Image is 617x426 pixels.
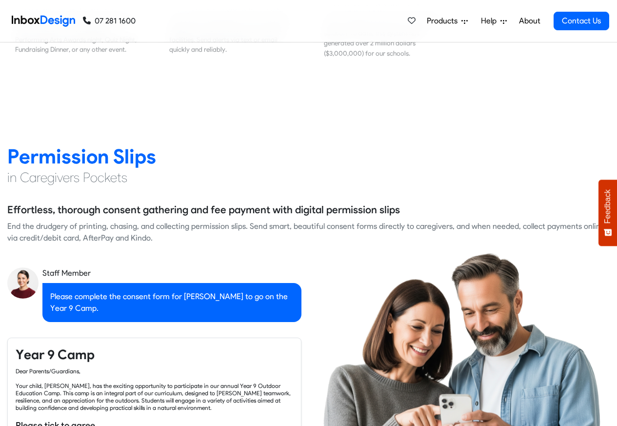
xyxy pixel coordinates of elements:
a: Products [423,11,472,31]
a: Help [477,11,511,31]
span: Feedback [603,189,612,223]
img: staff_avatar.png [7,267,39,299]
h2: Permission Slips [7,144,610,169]
span: Products [427,15,461,27]
a: About [516,11,543,31]
div: Dear Parents/Guardians, Your child, [PERSON_NAME], has the exciting opportunity to participate in... [16,367,293,411]
a: 07 281 1600 [83,15,136,27]
h4: in Caregivers Pockets [7,169,610,186]
h4: Year 9 Camp [16,346,293,364]
a: Contact Us [554,12,609,30]
div: Staff Member [42,267,301,279]
h5: Effortless, thorough consent gathering and fee payment with digital permission slips [7,203,400,217]
button: Feedback - Show survey [598,180,617,246]
div: Please complete the consent form for [PERSON_NAME] to go on the Year 9 Camp. [42,283,301,322]
div: End the drudgery of printing, chasing, and collecting permission slips. Send smart, beautiful con... [7,221,610,244]
span: Help [481,15,500,27]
